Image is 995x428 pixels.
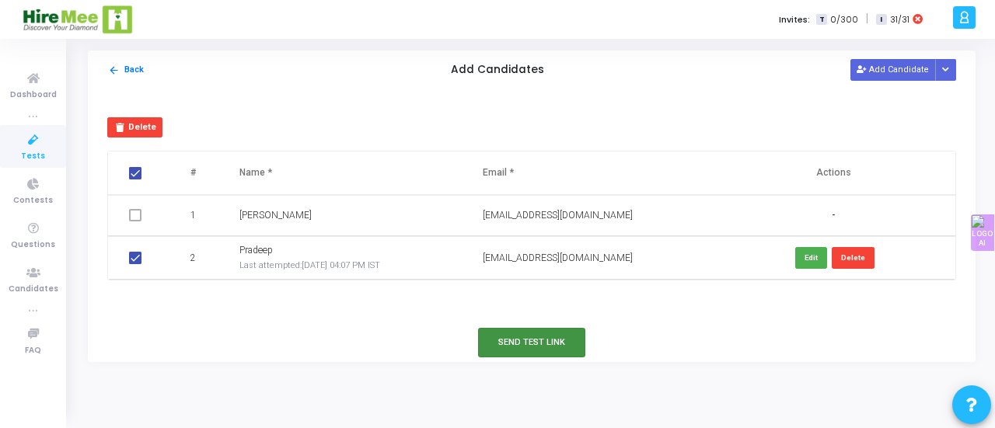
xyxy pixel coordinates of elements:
span: [EMAIL_ADDRESS][DOMAIN_NAME] [483,210,633,221]
h5: Add Candidates [451,64,544,77]
button: Edit [795,247,827,268]
mat-icon: arrow_back [108,64,120,76]
span: 2 [190,251,196,265]
th: Actions [711,151,955,195]
span: Dashboard [10,89,57,102]
span: Tests [21,150,45,163]
th: Email * [467,151,711,195]
span: Last attempted: [239,260,302,270]
span: 0/300 [830,13,858,26]
button: Add Candidate [850,59,936,80]
span: - [832,209,835,222]
span: Candidates [9,283,58,296]
th: Name * [224,151,468,195]
label: Invites: [779,13,810,26]
span: Questions [11,238,55,252]
span: | [866,11,868,27]
span: T [816,14,826,26]
span: [EMAIL_ADDRESS][DOMAIN_NAME] [483,252,633,263]
span: Contests [13,194,53,207]
span: 1 [190,208,196,222]
div: Button group with nested dropdown [935,59,957,80]
button: Delete [832,247,875,268]
button: Delete [107,117,162,137]
span: [PERSON_NAME] [239,210,312,221]
span: I [876,14,886,26]
button: Back [107,63,145,78]
button: Send Test Link [478,328,585,357]
span: FAQ [25,344,41,357]
th: # [166,151,223,195]
span: [DATE] 04:07 PM IST [302,260,380,270]
span: 31/31 [890,13,909,26]
img: logo [22,4,134,35]
span: Pradeep [239,245,273,256]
